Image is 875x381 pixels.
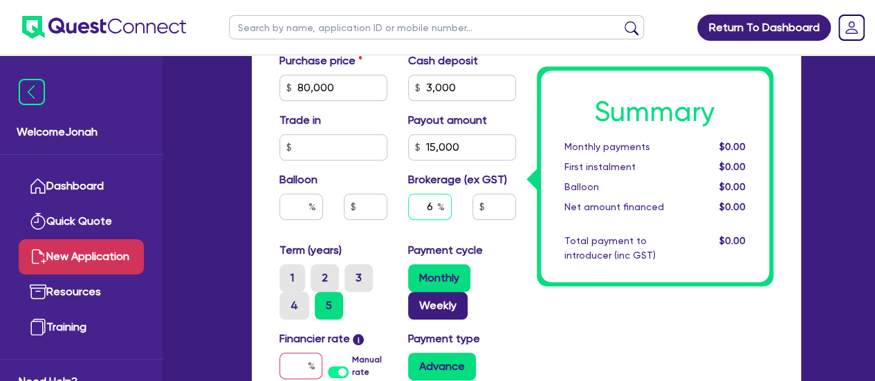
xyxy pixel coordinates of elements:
label: 3 [344,264,373,292]
a: Dropdown toggle [833,10,869,46]
label: Monthly [408,264,470,292]
span: $0.00 [719,161,745,172]
a: Resources [19,275,144,310]
img: quick-quote [30,213,46,230]
div: Monthly payments [554,140,689,154]
label: Cash deposit [408,53,478,69]
label: Payout amount [408,112,487,129]
label: Purchase price [279,53,362,69]
span: $0.00 [719,141,745,152]
img: new-application [30,248,46,265]
label: Payment cycle [408,242,483,259]
label: Advance [408,353,476,380]
label: 4 [279,292,309,319]
h1: Summary [564,95,746,129]
input: Search by name, application ID or mobile number... [229,15,644,39]
a: Dashboard [19,169,144,204]
label: Manual rate [352,353,387,378]
label: Brokerage (ex GST) [408,171,507,188]
label: Weekly [408,292,468,319]
a: Quick Quote [19,204,144,239]
label: 1 [279,264,305,292]
div: Total payment to introducer (inc GST) [554,234,689,263]
label: Financier rate [279,331,365,347]
a: New Application [19,239,144,275]
img: quest-connect-logo-blue [22,16,186,39]
span: $0.00 [719,181,745,192]
span: $0.00 [719,235,745,246]
label: Payment type [408,331,480,347]
label: Term (years) [279,242,342,259]
span: $0.00 [719,201,745,212]
img: icon-menu-close [19,79,45,105]
label: 2 [311,264,339,292]
a: Training [19,310,144,345]
label: Trade in [279,112,321,129]
label: Balloon [279,171,317,188]
img: training [30,319,46,335]
label: 5 [315,292,343,319]
div: First instalment [554,160,689,174]
img: resources [30,284,46,300]
div: Net amount financed [554,200,689,214]
a: Return To Dashboard [697,15,831,41]
div: Balloon [554,180,689,194]
span: Welcome Jonah [17,124,146,140]
span: i [353,334,364,345]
